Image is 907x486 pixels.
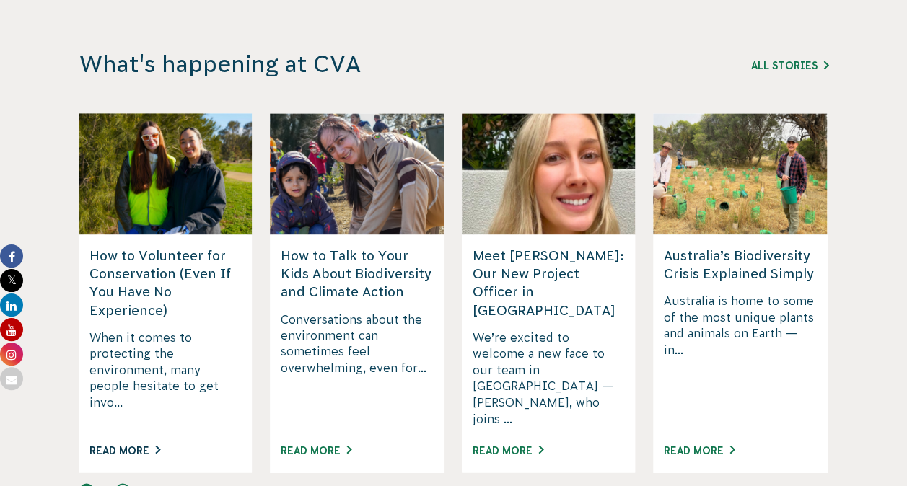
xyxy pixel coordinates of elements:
[79,50,634,79] h3: What's happening at CVA
[664,444,735,456] a: Read More
[89,330,242,426] p: When it comes to protecting the environment, many people hesitate to get invo...
[473,330,625,426] p: We’re excited to welcome a new face to our team in [GEOGRAPHIC_DATA] — [PERSON_NAME], who joins ...
[281,312,433,427] p: Conversations about the environment can sometimes feel overwhelming, even for...
[751,60,828,71] a: All Stories
[281,247,433,301] h5: How to Talk to Your Kids About Biodiversity and Climate Action
[664,247,816,283] h5: Australia’s Biodiversity Crisis Explained Simply
[473,444,543,456] a: Read More
[664,293,816,426] p: Australia is home to some of the most unique plants and animals on Earth — in...
[89,247,242,319] h5: How to Volunteer for Conservation (Even If You Have No Experience)
[89,444,160,456] a: Read More
[473,247,625,319] h5: Meet [PERSON_NAME]: Our New Project Officer in [GEOGRAPHIC_DATA]
[281,444,351,456] a: Read More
